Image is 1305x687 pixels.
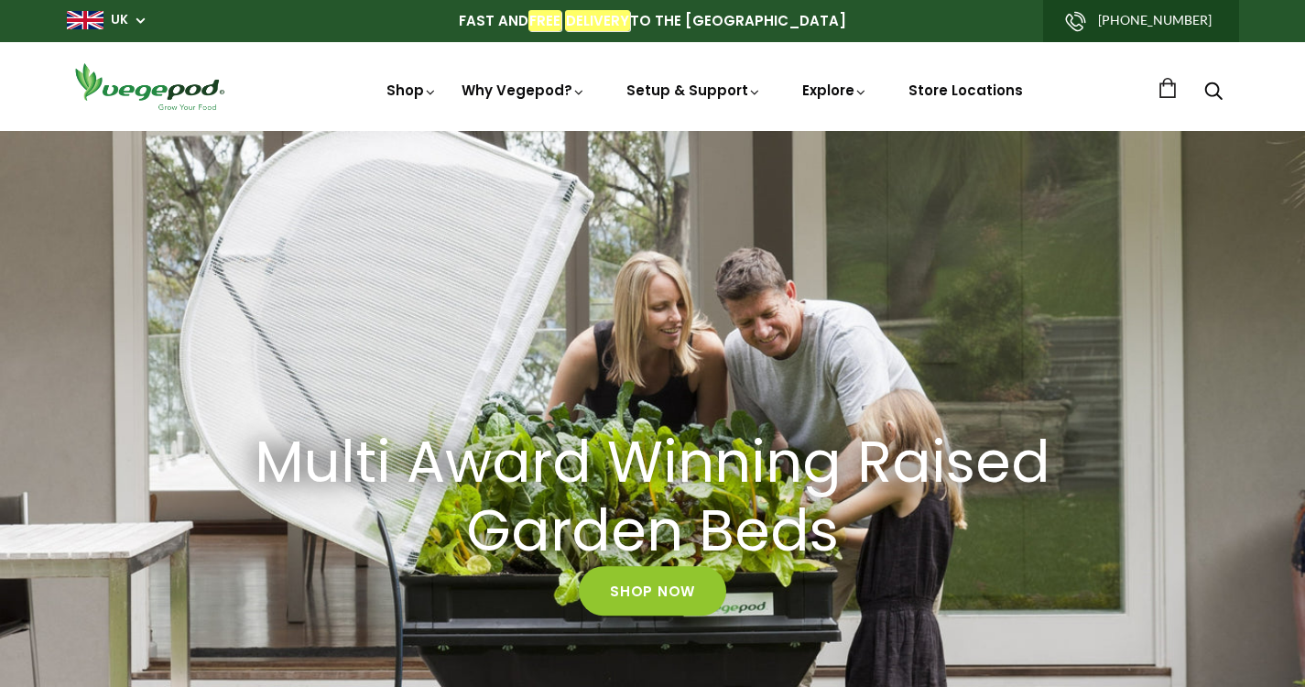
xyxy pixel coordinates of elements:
[528,10,561,31] em: FREE
[908,81,1023,100] a: Store Locations
[241,430,1065,567] h2: Multi Award Winning Raised Garden Beds
[565,10,630,31] em: DELIVERY
[386,81,438,100] a: Shop
[67,11,103,29] img: gb_large.png
[626,81,762,100] a: Setup & Support
[802,81,868,100] a: Explore
[462,81,586,100] a: Why Vegepod?
[1204,83,1223,103] a: Search
[579,566,726,616] a: Shop Now
[67,60,232,113] img: Vegepod
[111,11,128,29] a: UK
[218,430,1088,567] a: Multi Award Winning Raised Garden Beds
